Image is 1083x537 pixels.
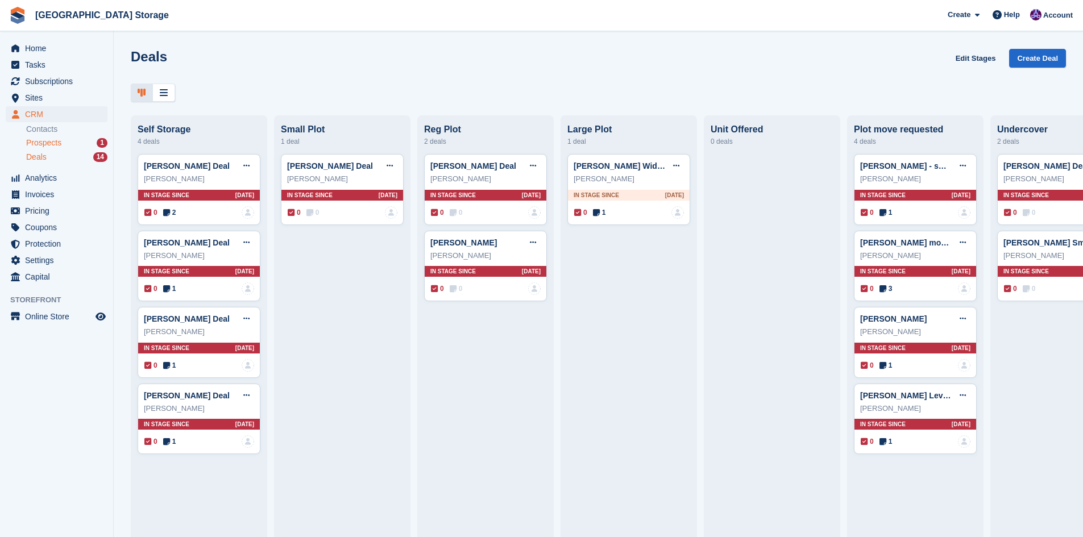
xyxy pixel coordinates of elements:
[288,207,301,218] span: 0
[574,173,684,185] div: [PERSON_NAME]
[567,124,690,135] div: Large Plot
[861,284,874,294] span: 0
[6,57,107,73] a: menu
[6,219,107,235] a: menu
[379,191,397,199] span: [DATE]
[424,124,547,135] div: Reg Plot
[6,252,107,268] a: menu
[138,135,260,148] div: 4 deals
[6,236,107,252] a: menu
[958,282,970,295] img: deal-assignee-blank
[958,359,970,372] img: deal-assignee-blank
[952,191,970,199] span: [DATE]
[6,170,107,186] a: menu
[952,344,970,352] span: [DATE]
[144,267,189,276] span: In stage since
[860,420,906,428] span: In stage since
[430,238,497,247] a: [PERSON_NAME]
[25,309,93,324] span: Online Store
[144,420,189,428] span: In stage since
[860,267,906,276] span: In stage since
[450,284,463,294] span: 0
[306,207,319,218] span: 0
[97,138,107,148] div: 1
[242,282,254,295] img: deal-assignee-blank
[1023,284,1036,294] span: 0
[6,106,107,122] a: menu
[860,161,971,170] a: [PERSON_NAME] - small plot
[6,40,107,56] a: menu
[26,138,61,148] span: Prospects
[567,135,690,148] div: 1 deal
[958,435,970,448] img: deal-assignee-blank
[25,203,93,219] span: Pricing
[144,191,189,199] span: In stage since
[711,135,833,148] div: 0 deals
[144,238,230,247] a: [PERSON_NAME] Deal
[163,207,176,218] span: 2
[144,314,230,323] a: [PERSON_NAME] Deal
[430,267,476,276] span: In stage since
[242,359,254,372] img: deal-assignee-blank
[6,186,107,202] a: menu
[860,326,970,338] div: [PERSON_NAME]
[281,124,404,135] div: Small Plot
[26,137,107,149] a: Prospects 1
[574,207,587,218] span: 0
[385,206,397,219] img: deal-assignee-blank
[952,267,970,276] span: [DATE]
[860,314,927,323] a: [PERSON_NAME]
[430,161,516,170] a: [PERSON_NAME] Deal
[879,360,893,371] span: 1
[25,186,93,202] span: Invoices
[6,90,107,106] a: menu
[424,135,547,148] div: 2 deals
[861,207,874,218] span: 0
[26,152,47,163] span: Deals
[163,284,176,294] span: 1
[431,284,444,294] span: 0
[9,7,26,24] img: stora-icon-8386f47178a22dfd0bd8f6a31ec36ba5ce8667c1dd55bd0f319d3a0aa187defe.svg
[1030,9,1041,20] img: Hollie Harvey
[951,49,1001,68] a: Edit Stages
[144,391,230,400] a: [PERSON_NAME] Deal
[1043,10,1073,21] span: Account
[671,206,684,219] a: deal-assignee-blank
[25,170,93,186] span: Analytics
[25,219,93,235] span: Coupons
[430,173,541,185] div: [PERSON_NAME]
[430,191,476,199] span: In stage since
[235,420,254,428] span: [DATE]
[6,309,107,324] a: menu
[854,124,977,135] div: Plot move requested
[593,207,606,218] span: 1
[879,436,893,447] span: 1
[144,284,157,294] span: 0
[860,250,970,261] div: [PERSON_NAME]
[854,135,977,148] div: 4 deals
[25,73,93,89] span: Subscriptions
[1004,9,1020,20] span: Help
[528,282,541,295] img: deal-assignee-blank
[287,191,333,199] span: In stage since
[144,250,254,261] div: [PERSON_NAME]
[144,360,157,371] span: 0
[860,191,906,199] span: In stage since
[574,161,679,170] a: [PERSON_NAME] Wide Plot
[528,206,541,219] img: deal-assignee-blank
[958,206,970,219] img: deal-assignee-blank
[860,173,970,185] div: [PERSON_NAME]
[10,294,113,306] span: Storefront
[861,360,874,371] span: 0
[287,173,397,185] div: [PERSON_NAME]
[1009,49,1066,68] a: Create Deal
[138,124,260,135] div: Self Storage
[522,267,541,276] span: [DATE]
